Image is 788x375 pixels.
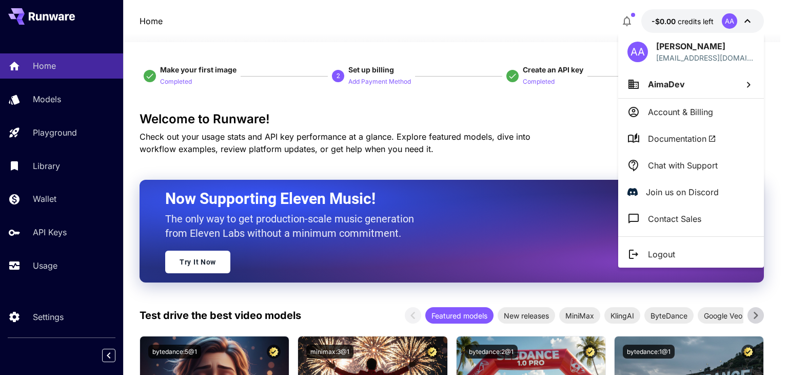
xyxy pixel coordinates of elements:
p: Logout [648,248,675,260]
p: Chat with Support [648,159,718,172]
span: AimaDev [648,79,685,89]
p: [EMAIL_ADDRESS][DOMAIN_NAME] [656,52,755,63]
button: AimaDev [618,70,764,98]
p: [PERSON_NAME] [656,40,755,52]
div: AA [627,42,648,62]
p: Join us on Discord [646,186,719,198]
p: Contact Sales [648,213,701,225]
span: Documentation [648,133,716,145]
div: aima56north@gmail.com [656,52,755,63]
p: Account & Billing [648,106,713,118]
